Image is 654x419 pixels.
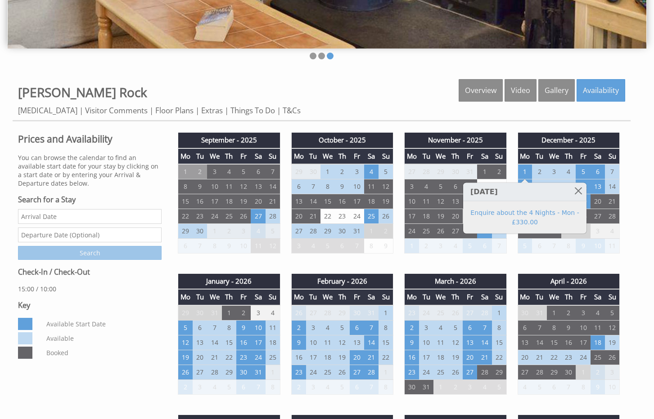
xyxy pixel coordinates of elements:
td: 6 [350,320,364,335]
td: 16 [335,194,349,209]
td: 3 [405,179,419,194]
td: 19 [379,194,393,209]
th: Th [561,148,576,164]
td: 7 [193,239,207,254]
th: We [207,148,221,164]
th: Tu [532,148,546,164]
th: Th [222,289,236,305]
td: 8 [561,239,576,254]
td: 5 [463,239,477,254]
h3: Search for a Stay [18,195,162,205]
th: February - 2026 [291,274,393,289]
dd: Available [45,332,159,344]
td: 2 [291,320,306,335]
td: 9 [222,239,236,254]
td: 9 [335,179,349,194]
th: Th [561,289,576,305]
td: 6 [335,239,349,254]
td: 2 [335,164,349,179]
td: 20 [251,194,265,209]
td: 9 [379,239,393,254]
td: 24 [350,209,364,224]
input: Arrival Date [18,209,162,224]
td: 6 [448,179,463,194]
td: 12 [266,239,280,254]
th: Th [335,289,349,305]
td: 5 [518,239,532,254]
p: You can browse the calendar to find an available start date for your stay by clicking on a start ... [18,153,162,187]
th: November - 2025 [405,133,506,148]
th: Fr [350,148,364,164]
td: 4 [364,164,379,179]
td: 8 [320,179,335,194]
td: 5 [433,179,448,194]
h3: Key [18,300,162,310]
td: 1 [222,305,236,321]
h3: [DATE] [463,183,586,201]
td: 9 [561,320,576,335]
td: 14 [605,179,619,194]
a: Floor Plans [155,105,194,116]
td: 26 [291,305,306,321]
td: 5 [576,164,590,179]
td: 6 [291,179,306,194]
td: 27 [448,224,463,239]
td: 1 [178,164,193,179]
td: 5 [379,164,393,179]
td: 30 [448,164,463,179]
td: 7 [306,179,320,194]
td: 22 [320,209,335,224]
td: 4 [222,164,236,179]
td: 1 [379,305,393,321]
td: 27 [251,209,265,224]
td: 6 [532,239,546,254]
h3: Check-In / Check-Out [18,267,162,277]
td: 25 [419,224,433,239]
td: 15 [320,194,335,209]
td: 27 [463,305,477,321]
td: 5 [236,164,251,179]
td: 7 [207,320,221,335]
td: 11 [591,320,605,335]
th: We [433,289,448,305]
th: Sa [477,148,492,164]
td: 3 [306,320,320,335]
td: 8 [518,179,532,194]
th: Tu [532,289,546,305]
td: 20 [291,209,306,224]
td: 24 [207,209,221,224]
td: 2 [222,224,236,239]
th: Tu [419,148,433,164]
td: 7 [477,320,492,335]
td: 14 [207,335,221,350]
td: 14 [306,194,320,209]
td: 31 [350,224,364,239]
td: 25 [222,209,236,224]
td: 31 [463,164,477,179]
th: We [547,289,561,305]
th: Fr [576,148,590,164]
td: 7 [492,239,506,254]
th: March - 2026 [405,274,506,289]
th: October - 2025 [291,133,393,148]
td: 11 [561,179,576,194]
td: 9 [236,320,251,335]
a: Prices and Availability [18,133,162,145]
td: 4 [591,305,605,321]
td: 10 [236,239,251,254]
td: 27 [306,305,320,321]
td: 17 [350,194,364,209]
span: [PERSON_NAME] Rock [18,84,147,101]
a: Video [505,79,537,102]
td: 10 [350,179,364,194]
td: 3 [291,239,306,254]
th: Th [222,148,236,164]
td: 7 [532,320,546,335]
th: Su [379,148,393,164]
th: Su [266,148,280,164]
td: 30 [335,224,349,239]
td: 10 [306,335,320,350]
td: 13 [193,335,207,350]
td: 2 [405,320,419,335]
